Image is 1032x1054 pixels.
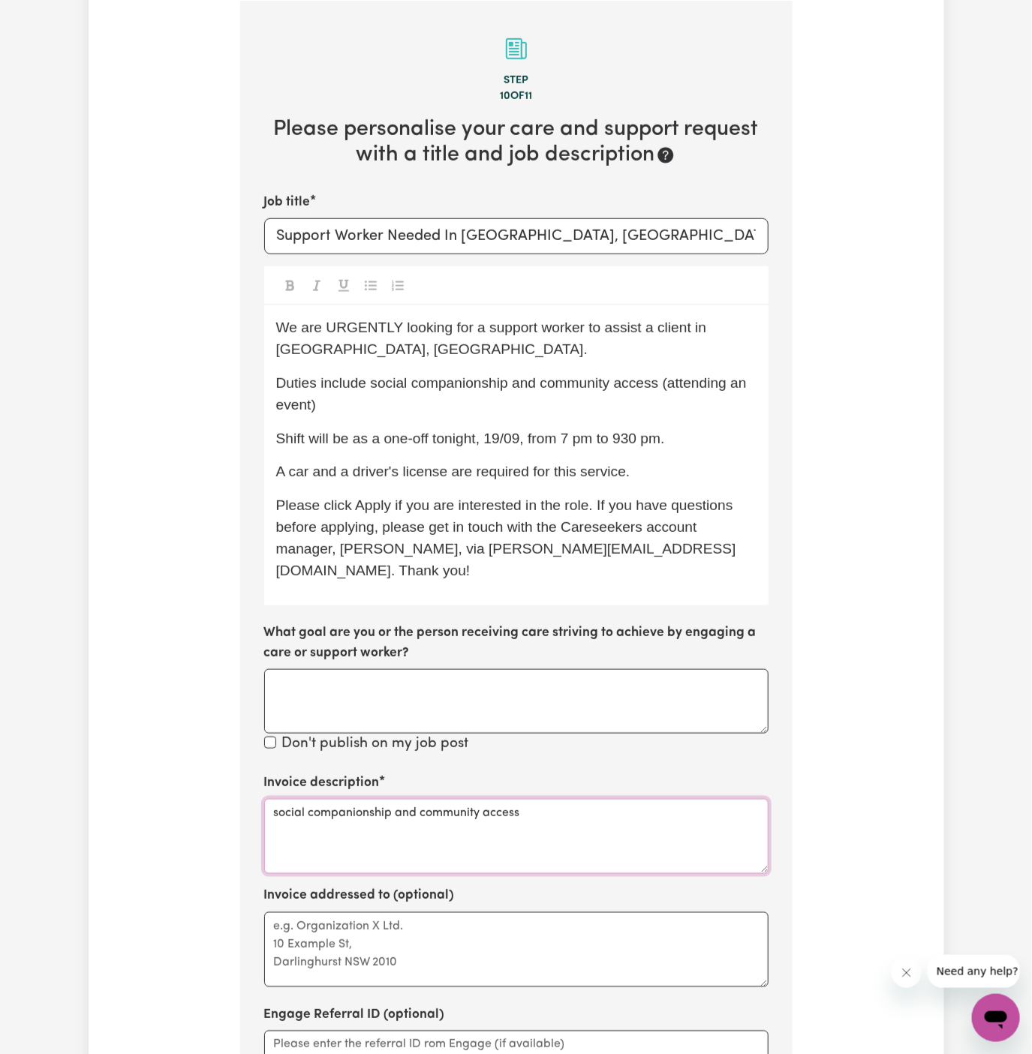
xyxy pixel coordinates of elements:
div: Step [264,73,769,89]
iframe: Close message [892,958,922,988]
span: Shift will be as a one-off tonight, 19/09, from 7 pm to 930 pm. [276,431,665,446]
div: 10 of 11 [264,89,769,105]
label: Don't publish on my job post [282,734,469,755]
label: Invoice description [264,773,380,793]
span: We are URGENTLY looking for a support worker to assist a client in [GEOGRAPHIC_DATA], [GEOGRAPHIC... [276,320,711,357]
label: What goal are you or the person receiving care striving to achieve by engaging a care or support ... [264,623,769,663]
iframe: Message from company [928,955,1020,988]
span: Duties include social companionship and community access (attending an event) [276,375,751,413]
button: Toggle undefined [306,275,327,295]
input: e.g. Care worker needed in North Sydney for aged care [264,218,769,254]
h2: Please personalise your care and support request with a title and job description [264,117,769,169]
button: Toggle undefined [279,275,300,295]
label: Engage Referral ID (optional) [264,1005,445,1025]
label: Invoice addressed to (optional) [264,886,455,905]
span: Please click Apply if you are interested in the role. If you have questions before applying, plea... [276,497,737,578]
button: Toggle undefined [333,275,354,295]
button: Toggle undefined [387,275,408,295]
span: A car and a driver's license are required for this service. [276,464,630,479]
textarea: social companionship and community access [264,799,769,874]
iframe: Button to launch messaging window [972,994,1020,1042]
label: Job title [264,193,311,212]
button: Toggle undefined [360,275,381,295]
